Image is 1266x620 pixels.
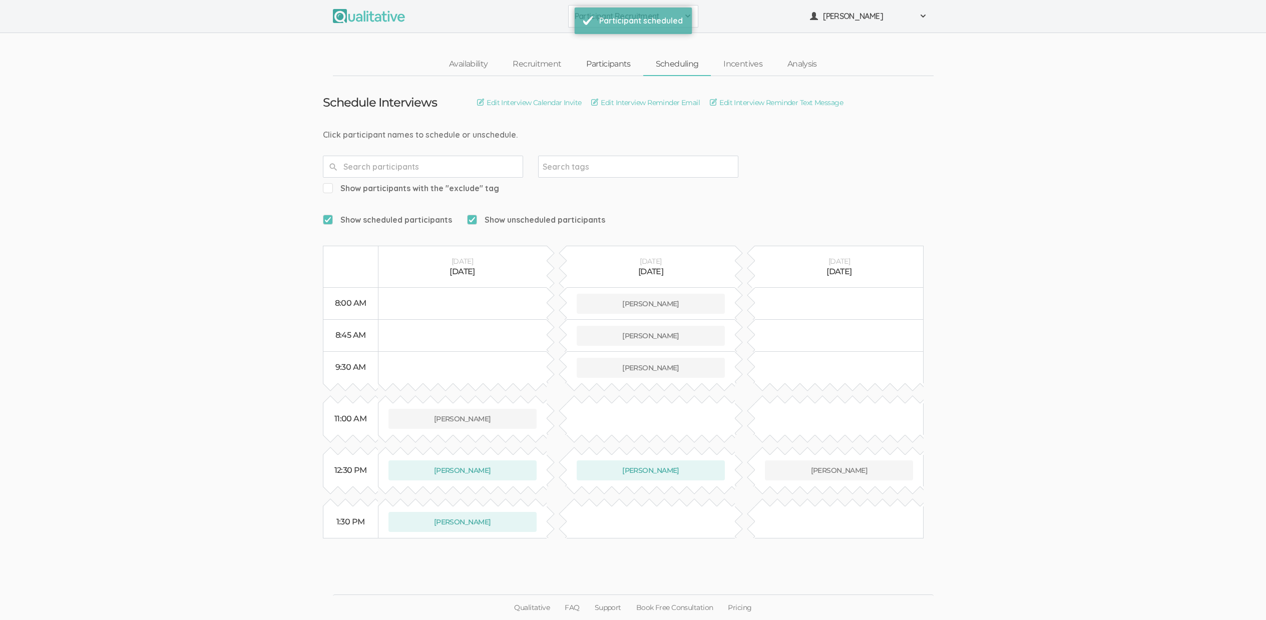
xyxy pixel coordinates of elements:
[323,156,523,178] input: Search participants
[765,266,913,278] div: [DATE]
[823,11,913,22] span: [PERSON_NAME]
[577,294,725,314] button: [PERSON_NAME]
[333,330,368,341] div: 8:45 AM
[577,358,725,378] button: [PERSON_NAME]
[803,5,934,28] button: [PERSON_NAME]
[333,465,368,476] div: 12:30 PM
[333,516,368,528] div: 1:30 PM
[557,595,587,620] a: FAQ
[568,5,698,28] button: Participant Recruitment
[775,54,829,75] a: Analysis
[643,54,711,75] a: Scheduling
[323,96,438,109] h3: Schedule Interviews
[574,54,643,75] a: Participants
[629,595,721,620] a: Book Free Consultation
[388,256,537,266] div: [DATE]
[577,326,725,346] button: [PERSON_NAME]
[720,595,759,620] a: Pricing
[543,160,605,173] input: Search tags
[388,460,537,480] button: [PERSON_NAME]
[467,214,605,226] span: Show unscheduled participants
[500,54,574,75] a: Recruitment
[323,214,452,226] span: Show scheduled participants
[577,256,725,266] div: [DATE]
[591,97,700,108] a: Edit Interview Reminder Email
[599,15,683,27] div: Participant scheduled
[577,266,725,278] div: [DATE]
[388,512,537,532] button: [PERSON_NAME]
[765,256,913,266] div: [DATE]
[765,460,913,480] button: [PERSON_NAME]
[333,298,368,309] div: 8:00 AM
[437,54,500,75] a: Availability
[388,409,537,429] button: [PERSON_NAME]
[507,595,557,620] a: Qualitative
[1216,572,1266,620] iframe: Chat Widget
[587,595,629,620] a: Support
[333,9,405,23] img: Qualitative
[710,97,843,108] a: Edit Interview Reminder Text Message
[577,460,725,480] button: [PERSON_NAME]
[388,266,537,278] div: [DATE]
[323,129,944,141] div: Click participant names to schedule or unschedule.
[323,183,499,194] span: Show participants with the "exclude" tag
[477,97,581,108] a: Edit Interview Calendar Invite
[333,362,368,373] div: 9:30 AM
[711,54,775,75] a: Incentives
[333,413,368,425] div: 11:00 AM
